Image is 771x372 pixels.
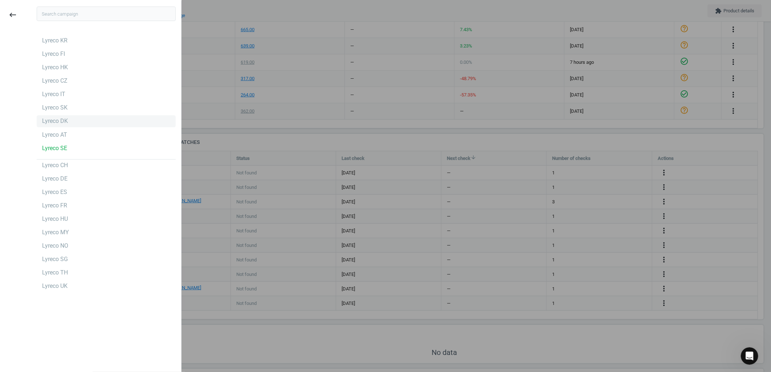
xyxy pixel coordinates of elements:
[21,4,32,16] img: Profile image for Mariia
[42,131,67,139] div: Lyreco AT
[42,228,69,236] div: Lyreco MY
[42,202,67,210] div: Lyreco FR
[12,154,113,168] div: And they are displayed on the dashboard:
[12,190,113,212] div: Could you please specify what from the examples provided by you should be collected as tiers?
[11,237,17,243] button: Emoji picker
[42,37,68,45] div: Lyreco KR
[8,11,17,19] i: keyboard_backspace
[34,237,40,243] button: Upload attachment
[42,104,68,112] div: Lyreco SK
[42,50,65,58] div: Lyreco FI
[6,51,139,68] div: Mariia says…
[6,101,139,266] div: Mariia says…
[42,117,68,125] div: Lyreco DK
[42,90,65,98] div: Lyreco IT
[42,77,68,85] div: Lyreco CZ
[42,161,68,169] div: Lyreco CH
[12,72,63,79] div: Hi [PERSON_NAME]!
[42,63,68,71] div: Lyreco HK
[42,282,68,290] div: Lyreco UK
[6,68,69,84] div: Hi [PERSON_NAME]!
[42,242,68,250] div: Lyreco NO
[42,144,67,152] div: Lyreco SE
[6,84,139,101] div: Mariia says…
[6,222,139,235] textarea: Message…
[5,3,19,17] button: go back
[42,175,68,183] div: Lyreco DE
[35,9,87,16] p: Active in the last 15m
[741,347,758,365] iframe: Intercom live chat
[6,30,17,42] img: Profile image for Operator
[6,84,118,100] div: I will check and get back to you shortly.
[44,53,111,59] div: joined the conversation
[23,237,29,243] button: Gif picker
[37,7,176,21] input: Search campaign
[35,4,53,9] h1: Mariia
[34,52,41,59] img: Profile image for Mariia
[42,215,68,223] div: Lyreco HU
[23,28,139,45] a: More in the Help Center
[114,3,127,17] button: Home
[4,7,21,24] button: keyboard_backspace
[127,3,140,16] div: Close
[44,53,59,58] b: Mariia
[12,89,112,96] div: I will check and get back to you shortly.
[12,105,113,127] div: Could you please clarify where the tiers are for the provided products? We collect tiers as here:
[50,33,119,40] span: More in the Help Center
[42,269,68,277] div: Lyreco TH
[6,68,139,84] div: Mariia says…
[42,255,68,263] div: Lyreco SG
[42,188,67,196] div: Lyreco ES
[125,235,136,246] button: Send a message…
[6,101,119,250] div: Could you please clarify where the tiers are for the provided products? We collect tiers as here:...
